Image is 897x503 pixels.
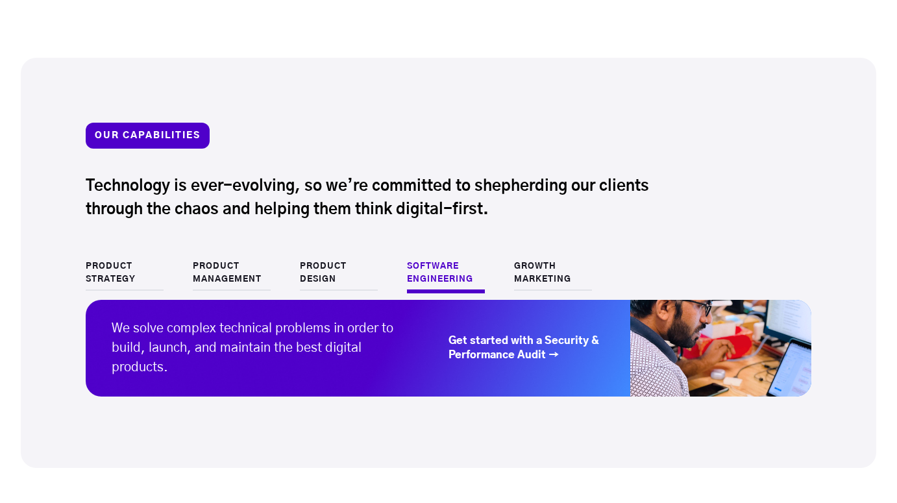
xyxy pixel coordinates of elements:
[300,260,378,291] a: Product Design
[407,260,485,293] a: Software Engineering
[193,260,271,291] a: Product Management
[86,175,696,221] p: Technology is ever-evolving, so we’re committed to shepherding our clients through the chaos and ...
[448,334,604,362] a: Get started with a Security & Performance Audit →
[86,123,210,149] p: OUR CAPABILITIES
[514,260,592,291] a: Growth Marketing
[86,319,397,377] p: We solve complex technical problems in order to build, launch, and maintain the best digital prod...
[630,300,812,397] img: Header Imagery (3)
[86,260,164,291] a: Product Strategy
